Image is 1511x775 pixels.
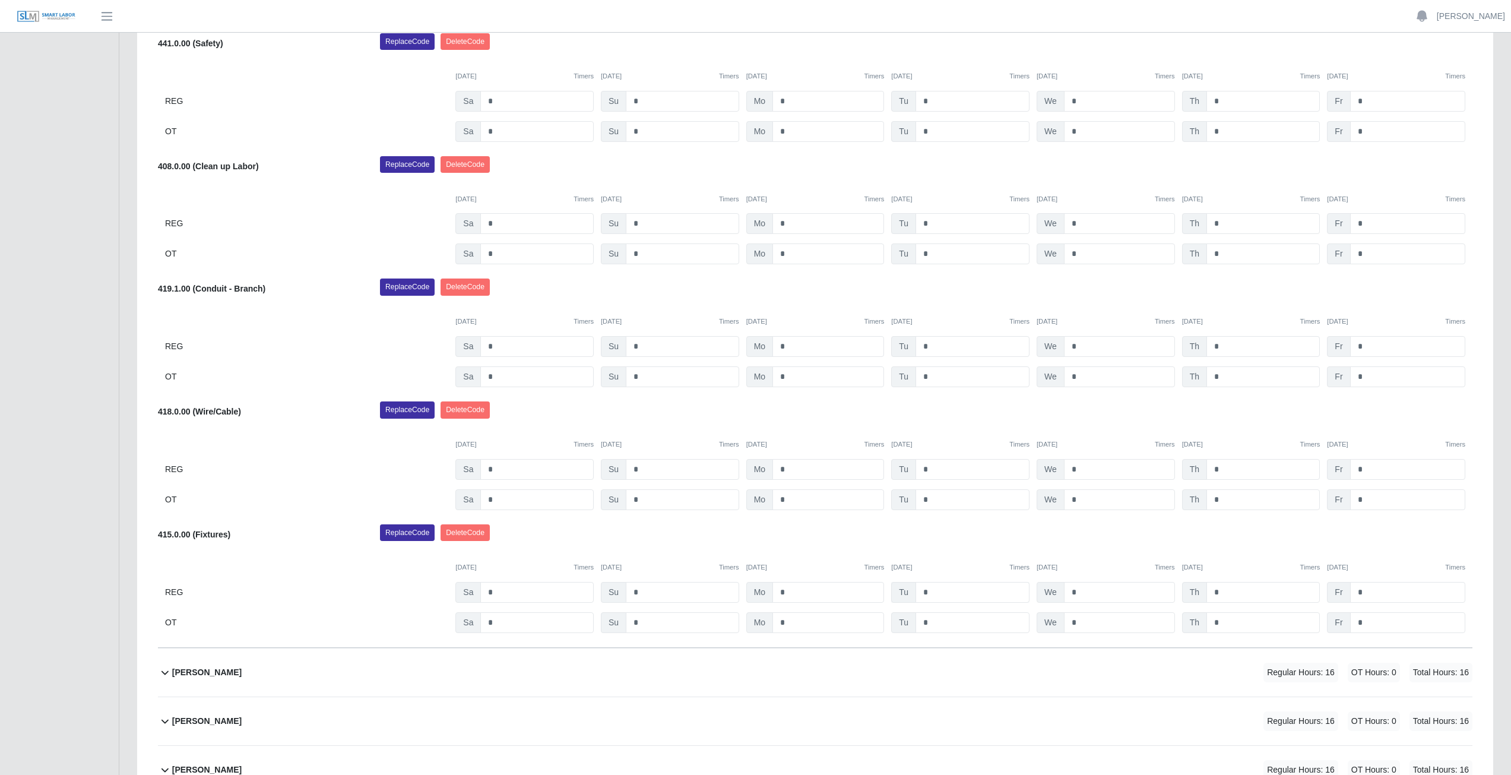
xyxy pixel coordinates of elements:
button: Timers [864,439,885,450]
span: Su [601,121,626,142]
button: Timers [719,317,739,327]
div: [DATE] [891,317,1029,327]
span: Fr [1327,121,1350,142]
span: Sa [455,121,481,142]
span: Regular Hours: 16 [1263,663,1338,682]
span: Mo [746,243,773,264]
span: Total Hours: 16 [1409,711,1472,731]
button: DeleteCode [441,33,490,50]
button: Timers [1300,439,1320,450]
div: [DATE] [746,71,885,81]
span: Tu [891,612,916,633]
div: [DATE] [601,71,739,81]
span: We [1037,91,1065,112]
button: Timers [1009,562,1029,572]
span: We [1037,243,1065,264]
button: Timers [864,317,885,327]
button: Timers [1009,71,1029,81]
div: [DATE] [601,562,739,572]
button: Timers [1155,562,1175,572]
span: Mo [746,336,773,357]
div: [DATE] [601,194,739,204]
span: OT Hours: 0 [1348,711,1400,731]
button: Timers [864,562,885,572]
span: Fr [1327,459,1350,480]
span: Th [1182,489,1207,510]
div: REG [165,459,448,480]
span: Su [601,459,626,480]
span: Mo [746,489,773,510]
span: Su [601,336,626,357]
div: [DATE] [746,194,885,204]
button: Timers [1445,562,1465,572]
div: [DATE] [1327,194,1465,204]
button: Timers [574,317,594,327]
span: Sa [455,612,481,633]
div: OT [165,366,448,387]
button: DeleteCode [441,401,490,418]
div: [DATE] [891,194,1029,204]
button: ReplaceCode [380,401,435,418]
button: ReplaceCode [380,156,435,173]
span: Th [1182,243,1207,264]
span: Mo [746,459,773,480]
button: Timers [574,194,594,204]
span: Sa [455,213,481,234]
div: [DATE] [1182,562,1320,572]
span: Mo [746,121,773,142]
b: [PERSON_NAME] [172,666,242,679]
div: [DATE] [1037,71,1175,81]
span: OT Hours: 0 [1348,663,1400,682]
div: [DATE] [891,71,1029,81]
span: Regular Hours: 16 [1263,711,1338,731]
span: Su [601,243,626,264]
span: Su [601,213,626,234]
img: SLM Logo [17,10,76,23]
a: [PERSON_NAME] [1437,10,1505,23]
span: Mo [746,91,773,112]
span: Th [1182,213,1207,234]
button: ReplaceCode [380,33,435,50]
span: Tu [891,213,916,234]
span: Mo [746,612,773,633]
div: REG [165,91,448,112]
div: [DATE] [1182,71,1320,81]
div: [DATE] [1182,317,1320,327]
span: Fr [1327,612,1350,633]
span: We [1037,213,1065,234]
div: [DATE] [601,439,739,450]
div: REG [165,213,448,234]
span: Th [1182,612,1207,633]
button: Timers [574,439,594,450]
div: [DATE] [1327,71,1465,81]
span: Th [1182,459,1207,480]
b: [PERSON_NAME] [172,715,242,727]
div: REG [165,582,448,603]
button: DeleteCode [441,524,490,541]
span: Sa [455,489,481,510]
button: Timers [1009,439,1029,450]
button: Timers [1155,439,1175,450]
span: Tu [891,91,916,112]
div: [DATE] [891,562,1029,572]
span: We [1037,489,1065,510]
button: Timers [574,562,594,572]
span: Fr [1327,582,1350,603]
button: Timers [864,194,885,204]
span: Fr [1327,366,1350,387]
b: 419.1.00 (Conduit - Branch) [158,284,265,293]
span: We [1037,612,1065,633]
div: [DATE] [1327,562,1465,572]
div: [DATE] [1182,439,1320,450]
div: [DATE] [1327,439,1465,450]
div: [DATE] [601,317,739,327]
span: We [1037,121,1065,142]
button: Timers [864,71,885,81]
button: Timers [1445,317,1465,327]
span: Sa [455,366,481,387]
button: Timers [574,71,594,81]
span: Mo [746,213,773,234]
div: [DATE] [1327,317,1465,327]
span: Sa [455,336,481,357]
span: Su [601,612,626,633]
